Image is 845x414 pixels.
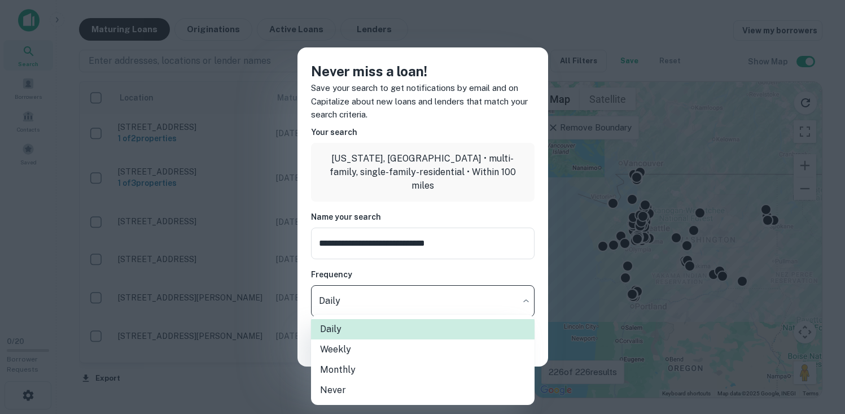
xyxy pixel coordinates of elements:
[311,339,535,360] li: Weekly
[789,287,845,342] iframe: Chat Widget
[311,380,535,400] li: Never
[311,319,535,339] li: Daily
[311,360,535,380] li: Monthly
